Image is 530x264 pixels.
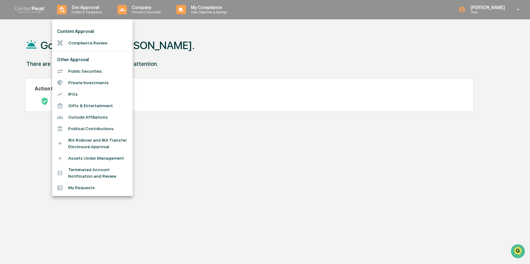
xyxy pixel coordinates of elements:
a: 🗄️Attestations [42,76,79,87]
span: Attestations [51,78,77,84]
img: 1746055101610-c473b297-6a78-478c-a979-82029cc54cd1 [6,48,17,59]
li: Terminated Account Notification and Review [52,164,133,182]
li: Gifts & Entertainment [52,100,133,112]
a: 🖐️Preclearance [4,76,42,87]
div: 🖐️ [6,79,11,84]
div: We're available if you need us! [21,54,78,59]
p: How can we help? [6,13,113,23]
li: IRA Rollover and IRA Transfer Disclosure Approval [52,134,133,152]
div: 🗄️ [45,79,50,84]
li: Political Contributions [52,123,133,134]
div: 🔎 [6,91,11,96]
iframe: Open customer support [510,244,527,260]
button: Start new chat [105,49,113,57]
a: 🔎Data Lookup [4,88,42,99]
li: Public Securities [52,66,133,77]
span: Pylon [62,105,75,110]
li: Content Approval [52,26,133,37]
li: Assets Under Management [52,152,133,164]
span: Preclearance [12,78,40,84]
span: Data Lookup [12,90,39,96]
a: Powered byPylon [44,105,75,110]
li: Private Investments [52,77,133,89]
li: Compliance Review [52,37,133,49]
li: IPOs [52,89,133,100]
li: Other Approval [52,54,133,66]
li: My Requests [52,182,133,193]
li: Outside Affiliations [52,112,133,123]
div: Start new chat [21,48,102,54]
